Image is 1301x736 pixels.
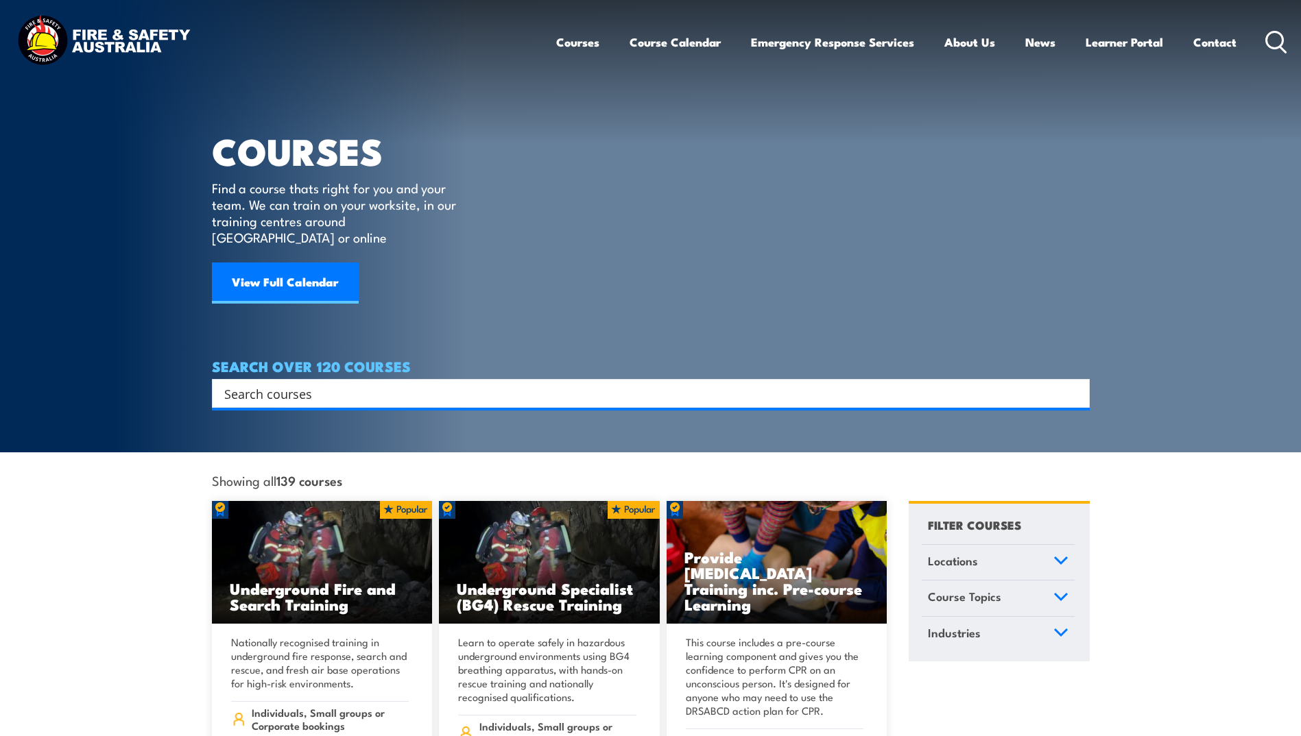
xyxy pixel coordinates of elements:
img: Low Voltage Rescue and Provide CPR [667,501,887,624]
a: View Full Calendar [212,262,359,304]
a: Course Calendar [630,24,721,60]
p: Find a course thats right for you and your team. We can train on your worksite, in our training c... [212,180,462,245]
p: Nationally recognised training in underground fire response, search and rescue, and fresh air bas... [231,635,409,690]
a: Contact [1193,24,1237,60]
a: About Us [944,24,995,60]
a: Underground Specialist (BG4) Rescue Training [439,501,660,624]
h4: SEARCH OVER 120 COURSES [212,358,1090,373]
a: Underground Fire and Search Training [212,501,433,624]
p: Learn to operate safely in hazardous underground environments using BG4 breathing apparatus, with... [458,635,636,704]
p: This course includes a pre-course learning component and gives you the confidence to perform CPR ... [686,635,864,717]
a: Industries [922,617,1075,652]
span: Course Topics [928,587,1001,606]
h1: COURSES [212,134,476,167]
a: Emergency Response Services [751,24,914,60]
h4: FILTER COURSES [928,515,1021,534]
button: Search magnifier button [1066,384,1085,403]
span: Industries [928,624,981,642]
input: Search input [224,383,1060,404]
a: Course Topics [922,580,1075,616]
a: News [1025,24,1055,60]
a: Learner Portal [1086,24,1163,60]
span: Showing all [212,473,342,487]
img: Underground mine rescue [439,501,660,624]
span: Locations [928,552,978,570]
a: Courses [556,24,599,60]
span: Individuals, Small groups or Corporate bookings [252,706,409,732]
h3: Underground Specialist (BG4) Rescue Training [457,580,642,612]
form: Search form [227,384,1062,403]
img: Underground mine rescue [212,501,433,624]
h3: Provide [MEDICAL_DATA] Training inc. Pre-course Learning [684,549,870,612]
a: Locations [922,545,1075,580]
a: Provide [MEDICAL_DATA] Training inc. Pre-course Learning [667,501,887,624]
h3: Underground Fire and Search Training [230,580,415,612]
strong: 139 courses [276,471,342,489]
